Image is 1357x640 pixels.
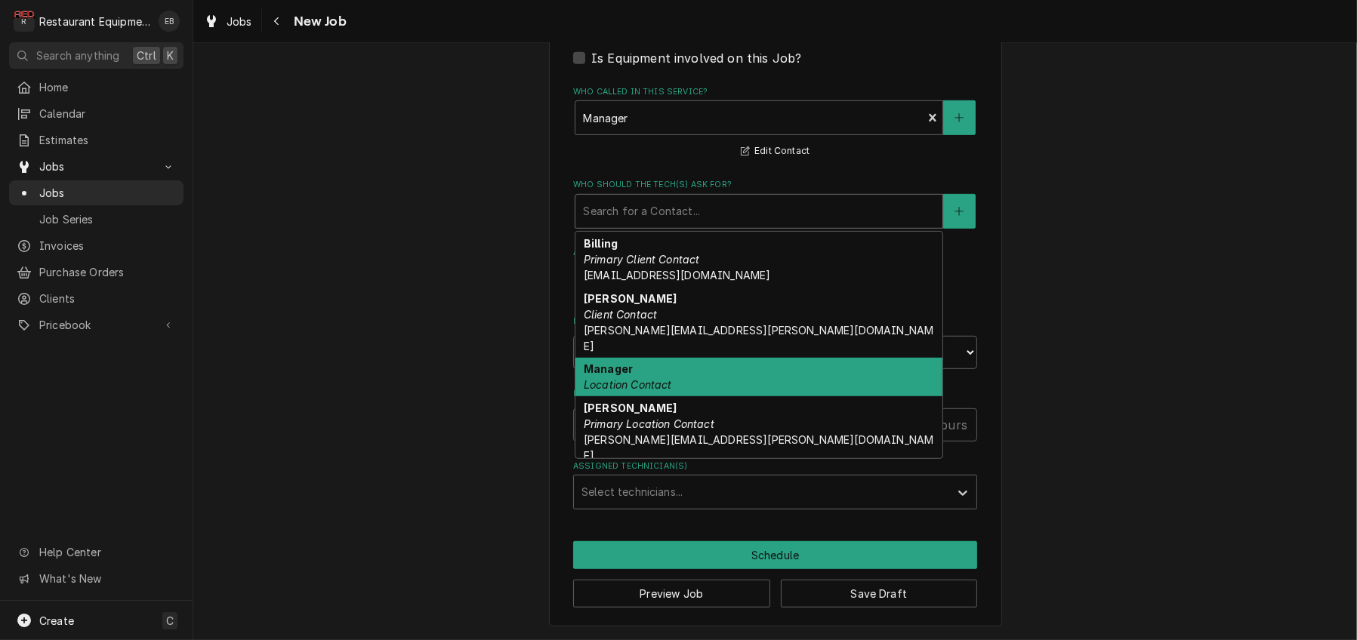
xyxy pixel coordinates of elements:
a: Invoices [9,233,184,258]
span: Ctrl [137,48,156,63]
span: C [166,613,174,629]
div: Button Group [573,541,977,608]
label: Who called in this service? [573,86,977,98]
div: Who called in this service? [573,86,977,161]
span: [PERSON_NAME][EMAIL_ADDRESS][PERSON_NAME][DOMAIN_NAME] [584,324,933,352]
div: R [14,11,35,32]
div: Restaurant Equipment Diagnostics [39,14,150,29]
strong: [PERSON_NAME] [584,402,677,414]
a: Calendar [9,101,184,126]
svg: Create New Contact [955,206,964,217]
span: Jobs [227,14,252,29]
strong: Manager [584,362,633,375]
div: Who should the tech(s) ask for? [573,179,977,228]
div: Emily Bird's Avatar [159,11,180,32]
span: Clients [39,291,176,306]
div: EB [159,11,180,32]
div: Assigned Technician(s) [573,460,977,509]
a: Go to Help Center [9,540,184,565]
a: Purchase Orders [9,260,184,285]
div: Estimated Arrival Time [573,315,977,369]
a: Clients [9,286,184,311]
a: Go to Jobs [9,154,184,179]
button: Navigate back [265,9,289,33]
div: hours [923,408,977,442]
span: [EMAIL_ADDRESS][DOMAIN_NAME] [584,269,770,282]
span: Help Center [39,544,174,560]
em: Location Contact [584,378,672,391]
svg: Create New Contact [955,112,964,123]
button: Save Draft [781,580,978,608]
span: New Job [289,11,347,32]
button: Create New Contact [943,100,975,135]
a: Jobs [198,9,258,34]
label: Is Equipment involved on this Job? [591,49,801,67]
div: Restaurant Equipment Diagnostics's Avatar [14,11,35,32]
span: [PERSON_NAME][EMAIL_ADDRESS][PERSON_NAME][DOMAIN_NAME] [584,433,933,462]
a: Estimates [9,128,184,152]
span: Calendar [39,106,176,122]
span: K [167,48,174,63]
em: Primary Client Contact [584,253,700,266]
button: Create New Contact [943,194,975,229]
label: Assigned Technician(s) [573,460,977,472]
label: Estimated Arrival Time [573,315,977,328]
span: What's New [39,571,174,586]
strong: [PERSON_NAME] [584,292,677,305]
div: Button Group Row [573,569,977,608]
span: Job Series [39,211,176,227]
span: Home [39,79,176,95]
div: Equipment Expected [573,29,977,67]
span: Invoices [39,238,176,254]
button: Edit Contact [739,142,812,161]
a: Home [9,75,184,100]
em: Client Contact [584,308,657,321]
a: Job Series [9,207,184,232]
span: Jobs [39,158,153,174]
strong: Billing [584,237,618,250]
div: Button Group Row [573,541,977,569]
span: Search anything [36,48,119,63]
a: Go to What's New [9,566,184,591]
button: Schedule [573,541,977,569]
em: Primary Location Contact [584,417,714,430]
span: Estimates [39,132,176,148]
div: Attachments [573,247,977,297]
button: Preview Job [573,580,770,608]
input: Date [573,336,769,369]
button: Search anythingCtrlK [9,42,184,69]
label: Attachments [573,247,977,259]
a: Go to Pricebook [9,312,184,337]
span: Purchase Orders [39,264,176,280]
a: Jobs [9,180,184,205]
div: Estimated Job Duration [573,388,977,442]
span: Pricebook [39,317,153,333]
label: Estimated Job Duration [573,388,977,400]
span: Create [39,614,74,627]
span: Jobs [39,185,176,201]
label: Who should the tech(s) ask for? [573,179,977,191]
